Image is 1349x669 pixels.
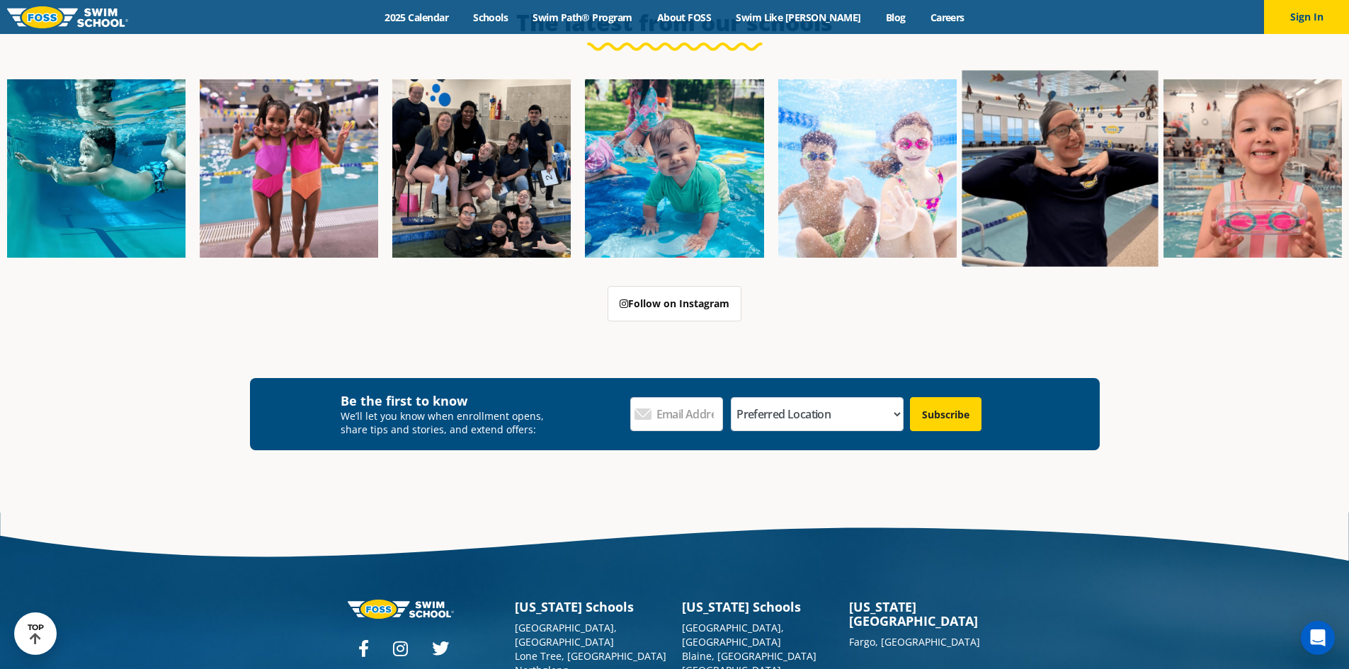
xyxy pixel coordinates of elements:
h3: [US_STATE][GEOGRAPHIC_DATA] [849,600,1002,628]
div: TOP [28,623,44,645]
a: Blog [873,11,918,24]
a: Blaine, [GEOGRAPHIC_DATA] [682,649,816,663]
a: Fargo, [GEOGRAPHIC_DATA] [849,635,980,648]
img: Fa25-Website-Images-2-600x600.png [392,79,571,258]
input: Email Address [630,397,723,431]
h4: Be the first to know [341,392,554,409]
input: Subscribe [910,397,981,431]
a: Schools [461,11,520,24]
img: Fa25-Website-Images-9-600x600.jpg [962,70,1158,266]
div: Open Intercom Messenger [1301,621,1335,655]
a: 2025 Calendar [372,11,461,24]
a: Swim Path® Program [520,11,644,24]
img: Foss-logo-horizontal-white.svg [348,600,454,619]
a: Follow on Instagram [608,286,741,321]
p: We’ll let you know when enrollment opens, share tips and stories, and extend offers: [341,409,554,436]
img: Fa25-Website-Images-1-600x600.png [7,79,186,258]
a: [GEOGRAPHIC_DATA], [GEOGRAPHIC_DATA] [682,621,784,648]
img: FCC_FOSS_GeneralShoot_May_FallCampaign_lowres-9556-600x600.jpg [778,79,957,258]
img: FOSS Swim School Logo [7,6,128,28]
h3: [US_STATE] Schools [682,600,835,614]
h3: [US_STATE] Schools [515,600,668,614]
img: Fa25-Website-Images-14-600x600.jpg [1163,79,1342,258]
a: Careers [918,11,977,24]
a: Lone Tree, [GEOGRAPHIC_DATA] [515,649,666,663]
a: About FOSS [644,11,724,24]
a: Swim Like [PERSON_NAME] [724,11,874,24]
img: Fa25-Website-Images-600x600.png [585,79,763,258]
a: [GEOGRAPHIC_DATA], [GEOGRAPHIC_DATA] [515,621,617,648]
img: Fa25-Website-Images-8-600x600.jpg [200,79,378,258]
